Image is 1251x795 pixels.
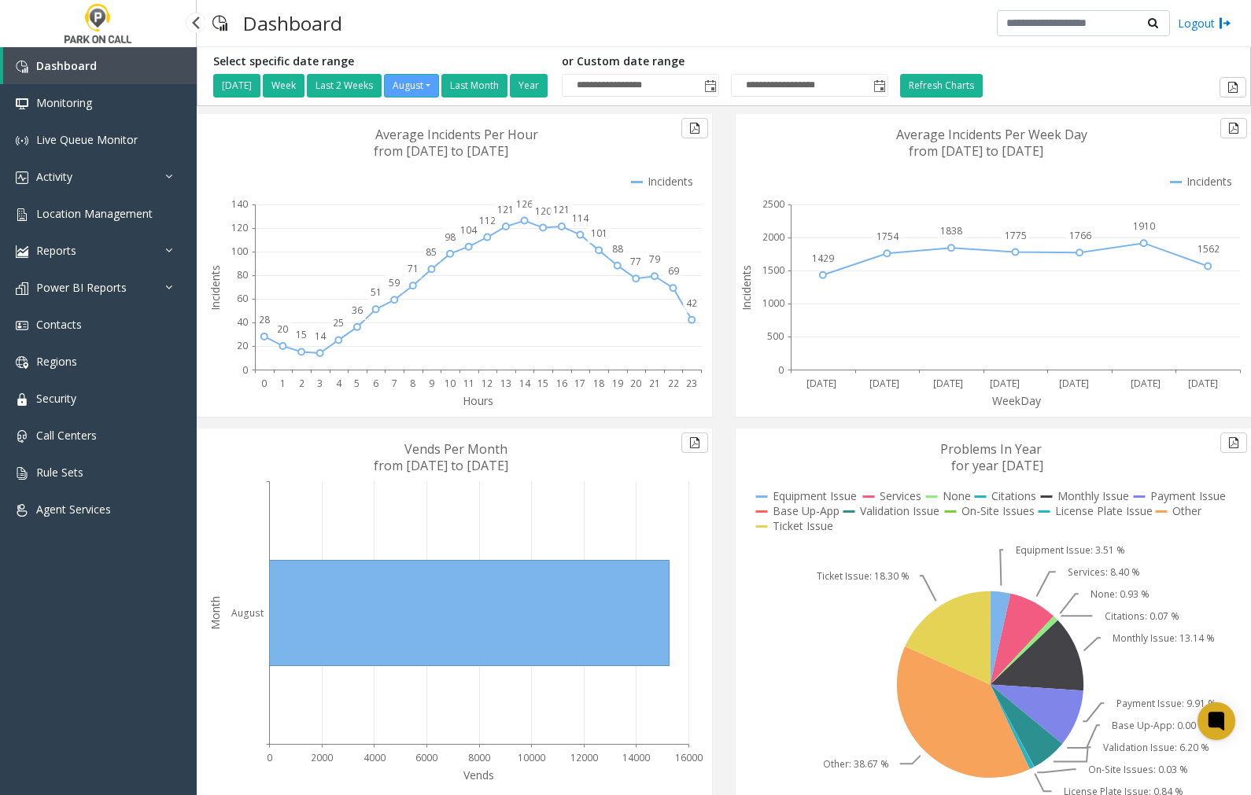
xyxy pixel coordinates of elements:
text: 101 [591,226,607,240]
img: 'icon' [16,61,28,73]
text: 13 [500,377,511,390]
text: 126 [516,197,533,211]
h5: or Custom date range [562,55,888,68]
text: 112 [479,214,496,227]
span: Live Queue Monitor [36,132,138,147]
text: Incidents [739,265,754,311]
text: 1500 [762,263,784,277]
text: from [DATE] to [DATE] [374,142,508,160]
text: WeekDay [992,393,1042,408]
button: August [384,74,439,98]
text: 2 [299,377,304,390]
text: 121 [553,203,570,216]
text: 15 [537,377,548,390]
text: Monthly Issue [1057,488,1129,503]
text: None: 0.93 % [1090,587,1150,601]
text: 5 [354,377,360,390]
text: On-Site Issues: 0.03 % [1088,763,1188,776]
button: Refresh Charts [900,74,983,98]
img: 'icon' [16,467,28,480]
text: from [DATE] to [DATE] [374,457,508,474]
text: Monthly Issue: 13.14 % [1113,631,1215,645]
text: 80 [237,268,248,282]
text: [DATE] [1059,377,1089,390]
text: 23 [686,377,697,390]
img: 'icon' [16,356,28,369]
img: pageIcon [212,4,227,42]
img: 'icon' [16,430,28,443]
text: 85 [426,245,437,259]
text: Other: 38.67 % [823,757,889,771]
span: Call Centers [36,428,97,443]
img: logout [1219,15,1231,31]
text: Validation Issue: 6.20 % [1103,741,1209,754]
text: 1 [280,377,286,390]
text: Vends Per Month [404,440,507,458]
img: 'icon' [16,208,28,221]
text: 2500 [762,197,784,211]
a: Logout [1178,15,1231,31]
button: Last 2 Weeks [307,74,382,98]
text: Other [1172,503,1202,518]
text: for year [DATE] [951,457,1043,474]
img: 'icon' [16,282,28,295]
text: August [231,606,264,620]
text: 12 [482,377,493,390]
text: 121 [497,203,514,216]
text: Citations: 0.07 % [1105,609,1179,623]
img: 'icon' [16,319,28,332]
text: [DATE] [806,377,836,390]
h5: Select specific date range [213,55,550,68]
text: 51 [371,285,382,299]
text: Base Up-App [773,503,840,518]
text: Average Incidents Per Hour [375,126,538,143]
text: 1910 [1133,219,1155,233]
text: 120 [231,221,248,234]
text: 59 [389,276,400,289]
text: 20 [277,322,288,336]
img: 'icon' [16,393,28,406]
text: 71 [408,262,419,275]
text: None [943,488,971,503]
text: 14 [519,377,531,390]
text: 10 [445,377,456,390]
text: 10000 [518,751,545,764]
text: Month [208,596,223,630]
text: 21 [649,377,660,390]
span: Activity [36,169,72,184]
text: Ticket Issue: 18.30 % [817,569,910,583]
text: Services: 8.40 % [1068,565,1140,579]
img: 'icon' [16,134,28,147]
text: [DATE] [869,377,899,390]
text: 114 [572,212,589,225]
text: 1766 [1069,229,1091,242]
text: 12000 [570,751,598,764]
span: Toggle popup [870,75,888,97]
text: 1838 [940,224,962,237]
button: Week [263,74,304,98]
button: Export to pdf [1220,77,1246,98]
text: 19 [612,377,623,390]
text: 69 [668,264,679,278]
span: Dashboard [36,58,97,73]
text: 4 [336,377,342,390]
text: 60 [237,292,248,305]
text: 1000 [762,296,784,310]
text: Equipment Issue [773,488,857,503]
text: 8 [410,377,415,390]
text: 100 [231,245,248,258]
text: Validation Issue [860,503,939,518]
text: 1429 [812,252,834,265]
text: 14 [315,329,327,343]
text: 98 [445,230,456,244]
text: Incidents [1186,174,1232,189]
text: Base Up-App: 0.00 % [1112,719,1207,732]
span: Toggle popup [701,75,718,97]
text: 1775 [1005,229,1027,242]
text: [DATE] [933,377,963,390]
span: Power BI Reports [36,280,127,295]
text: Equipment Issue: 3.51 % [1016,543,1125,557]
text: 140 [231,197,248,211]
text: 0 [242,363,248,377]
text: Average Incidents Per Week Day [896,126,1087,143]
